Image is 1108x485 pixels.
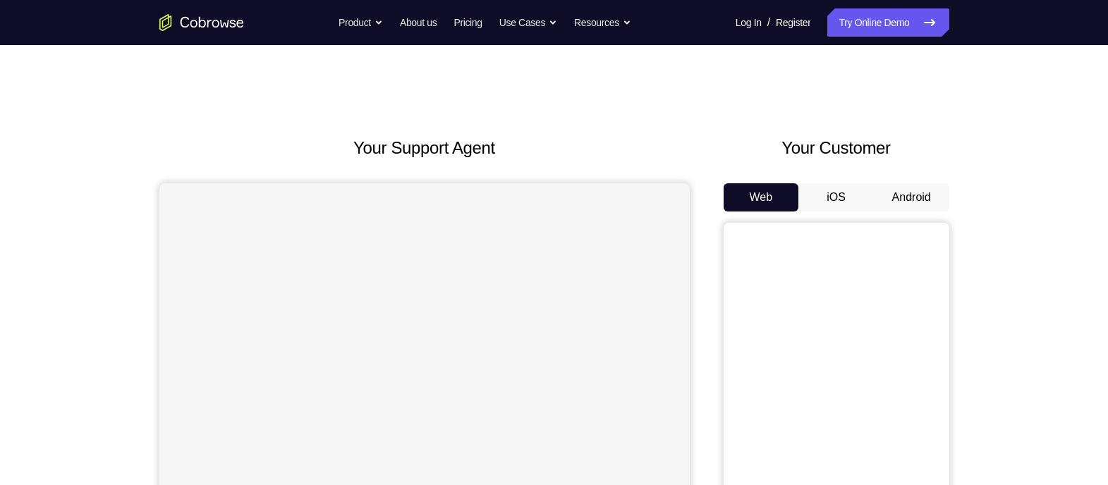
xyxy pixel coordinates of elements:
[400,8,437,37] a: About us
[453,8,482,37] a: Pricing
[724,135,949,161] h2: Your Customer
[499,8,557,37] button: Use Cases
[767,14,770,31] span: /
[724,183,799,211] button: Web
[827,8,949,37] a: Try Online Demo
[798,183,874,211] button: iOS
[736,8,762,37] a: Log In
[159,14,244,31] a: Go to the home page
[159,135,690,161] h2: Your Support Agent
[574,8,631,37] button: Resources
[339,8,383,37] button: Product
[776,8,810,37] a: Register
[874,183,949,211] button: Android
